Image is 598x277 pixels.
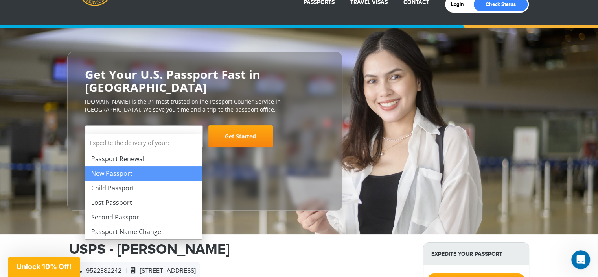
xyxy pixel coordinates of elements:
[85,195,202,210] li: Lost Passport
[85,152,202,166] li: Passport Renewal
[85,98,325,113] p: [DOMAIN_NAME] is the #1 most trusted online Passport Courier Service in [GEOGRAPHIC_DATA]. We sav...
[85,166,202,181] li: New Passport
[85,68,325,94] h2: Get Your U.S. Passport Fast in [GEOGRAPHIC_DATA]
[127,267,196,275] span: [STREET_ADDRESS]
[451,1,469,7] a: Login
[85,181,202,195] li: Child Passport
[85,134,202,152] strong: Expedite the delivery of your:
[8,257,80,277] div: Unlock 10% Off!
[571,250,590,269] iframe: Intercom live chat
[423,243,529,265] strong: Expedite Your Passport
[85,151,325,159] span: Starting at $199 + government fees
[91,132,154,141] span: Select Your Service
[85,134,202,239] li: Expedite the delivery of your:
[208,125,273,147] a: Get Started
[85,125,203,147] span: Select Your Service
[85,210,202,225] li: Second Passport
[17,262,72,271] span: Unlock 10% Off!
[85,225,202,239] li: Passport Name Change
[69,242,411,257] h1: USPS - [PERSON_NAME]
[73,267,121,275] span: 9522382242
[91,128,195,151] span: Select Your Service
